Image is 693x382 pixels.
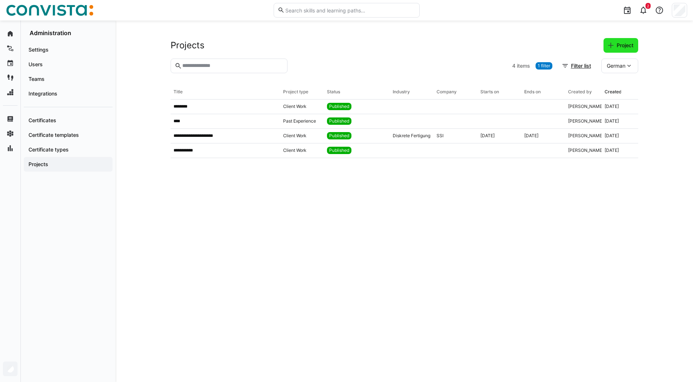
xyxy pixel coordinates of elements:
div: [DATE] [605,133,619,139]
div: Starts on [480,89,499,95]
div: [PERSON_NAME] [568,133,603,139]
div: Created on [605,89,628,95]
div: [DATE] [605,104,619,109]
div: Status [327,89,340,95]
div: [DATE] [605,118,619,124]
div: [PERSON_NAME] [568,104,603,109]
div: SSI [437,133,443,139]
span: items [517,62,530,70]
span: Published [329,104,349,109]
span: Published [329,118,349,124]
span: Client Work [283,104,306,109]
span: German [607,62,625,70]
span: Project [616,42,635,49]
span: Client Work [283,147,306,153]
div: [PERSON_NAME] [568,147,603,153]
div: Project type [283,89,308,95]
span: Published [329,147,349,153]
div: Ends on [524,89,541,95]
div: [PERSON_NAME] [568,118,603,124]
span: Past Experience [283,118,316,124]
span: 2 [647,4,649,8]
h2: Projects [171,40,205,51]
span: Filter list [570,62,592,70]
span: 4 [512,62,515,70]
span: 1 filter [538,63,550,69]
div: Company [437,89,457,95]
div: Created by [568,89,592,95]
div: [DATE] [605,147,619,153]
div: Title [174,89,183,95]
input: Search skills and learning paths… [285,7,415,14]
div: Diskrete Fertigung [393,133,430,139]
span: Published [329,133,349,139]
button: Filter list [558,59,596,73]
button: Project [603,38,638,53]
div: Industry [393,89,410,95]
span: Client Work [283,133,306,139]
div: [DATE] [480,133,495,139]
div: [DATE] [524,133,538,139]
